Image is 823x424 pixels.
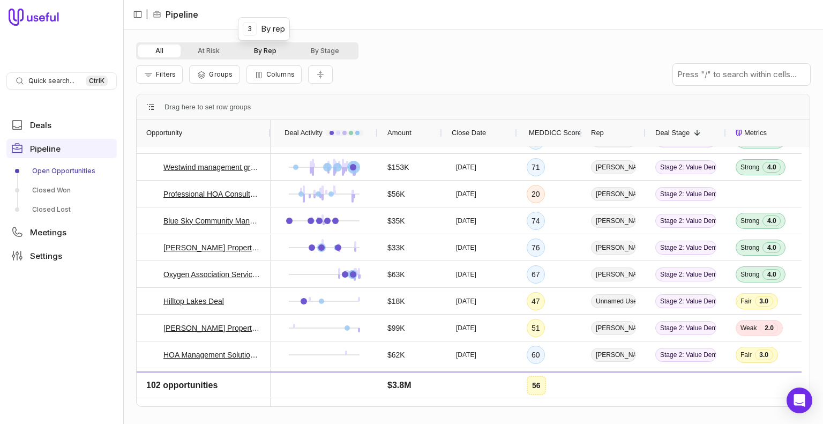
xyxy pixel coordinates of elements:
[30,145,61,153] span: Pipeline
[762,269,781,280] span: 4.0
[456,163,476,172] time: [DATE]
[163,375,244,388] a: Amlo Management Deal
[655,127,690,139] span: Deal Stage
[591,267,636,281] span: [PERSON_NAME]
[591,241,636,255] span: [PERSON_NAME]
[387,268,405,281] span: $63K
[163,348,261,361] a: HOA Management Solutions Deal
[6,139,117,158] a: Pipeline
[30,228,66,236] span: Meetings
[246,65,302,84] button: Columns
[755,296,773,307] span: 3.0
[6,182,117,199] a: Closed Won
[655,294,716,308] span: Stage 2: Value Demonstration
[655,187,716,201] span: Stage 2: Value Demonstration
[387,241,405,254] span: $33K
[456,324,476,332] time: [DATE]
[163,161,261,174] a: Westwind management group, LLC - New Deal
[146,8,148,21] span: |
[527,265,545,284] div: 67
[138,44,181,57] button: All
[740,377,759,386] span: Strong
[527,292,545,310] div: 47
[527,212,545,230] div: 74
[655,160,716,174] span: Stage 2: Value Demonstration
[163,268,261,281] a: Oxygen Association Services - New Deal
[130,6,146,23] button: Collapse sidebar
[591,187,636,201] span: [PERSON_NAME]
[86,76,108,86] kbd: Ctrl K
[740,270,759,279] span: Strong
[30,252,62,260] span: Settings
[762,215,781,226] span: 4.0
[740,217,759,225] span: Strong
[740,324,757,332] span: Weak
[456,377,476,386] time: [DATE]
[6,115,117,135] a: Deals
[294,44,356,57] button: By Stage
[163,241,261,254] a: [PERSON_NAME] Property Management Deal
[28,77,74,85] span: Quick search...
[163,295,224,308] a: Hilltop Lakes Deal
[655,375,716,389] span: Stage 2: Value Demonstration
[6,222,117,242] a: Meetings
[591,294,636,308] span: Unnamed User
[762,242,781,253] span: 4.0
[452,127,486,139] span: Close Date
[591,375,636,389] span: [PERSON_NAME]
[527,185,545,203] div: 20
[456,270,476,279] time: [DATE]
[146,127,182,139] span: Opportunity
[6,162,117,180] a: Open Opportunities
[136,65,183,84] button: Filter Pipeline
[189,65,240,84] button: Group Pipeline
[740,351,752,359] span: Fair
[740,163,759,172] span: Strong
[456,190,476,198] time: [DATE]
[163,214,261,227] a: Blue Sky Community Management, LLC Deal
[266,70,295,78] span: Columns
[787,388,812,413] div: Open Intercom Messenger
[456,297,476,306] time: [DATE]
[387,322,405,334] span: $99K
[529,127,581,139] span: MEDDICC Score
[740,297,752,306] span: Fair
[285,127,323,139] span: Deal Activity
[762,162,781,173] span: 4.0
[527,120,572,146] div: MEDDICC Score
[655,321,716,335] span: Stage 2: Value Demonstration
[591,348,636,362] span: [PERSON_NAME]
[387,188,405,200] span: $56K
[527,158,545,176] div: 71
[740,243,759,252] span: Strong
[387,161,409,174] span: $153K
[308,65,333,84] button: Collapse all rows
[527,239,545,257] div: 76
[153,8,198,21] li: Pipeline
[387,127,411,139] span: Amount
[181,44,237,57] button: At Risk
[243,22,285,36] div: By rep
[744,127,767,139] span: Metrics
[456,351,476,359] time: [DATE]
[243,22,257,36] kbd: 3
[163,322,261,334] a: [PERSON_NAME] Property Management Deal
[655,267,716,281] span: Stage 2: Value Demonstration
[655,214,716,228] span: Stage 2: Value Demonstration
[655,241,716,255] span: Stage 2: Value Demonstration
[456,243,476,252] time: [DATE]
[527,373,545,391] div: 80
[591,160,636,174] span: [PERSON_NAME]
[387,214,405,227] span: $35K
[30,121,51,129] span: Deals
[163,188,261,200] a: Professional HOA Consultants - New Deal
[762,376,781,387] span: 4.0
[164,101,251,114] div: Row Groups
[755,349,773,360] span: 3.0
[237,44,294,57] button: By Rep
[673,64,810,85] input: Press "/" to search within cells...
[760,323,778,333] span: 2.0
[387,348,405,361] span: $62K
[164,101,251,114] span: Drag here to set row groups
[456,217,476,225] time: [DATE]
